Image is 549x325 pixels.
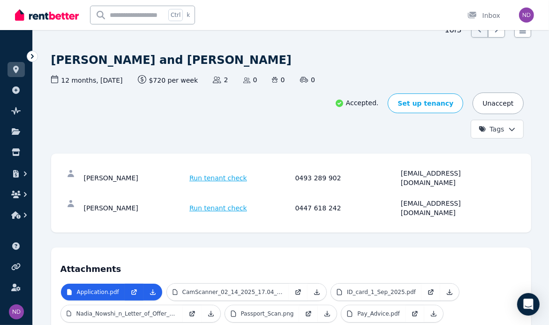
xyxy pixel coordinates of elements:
[84,169,187,187] div: [PERSON_NAME]
[189,203,247,213] span: Run tenant check
[424,305,443,322] a: Download Attachment
[84,199,187,217] div: [PERSON_NAME]
[77,288,119,296] p: Application.pdf
[471,120,524,139] button: Tags
[61,284,125,301] a: Application.pdf
[76,310,177,317] p: Nadia_Nowshi_n_Letter_of_Offer_2.pdf
[243,75,257,85] span: 0
[167,284,289,301] a: CamScanner_02_14_2025_17.04_1.pdf
[168,9,183,21] span: Ctrl
[299,305,318,322] a: Open in new Tab
[357,310,399,317] p: Pay_Advice.pdf
[519,8,534,23] img: Nick Dang
[61,305,183,322] a: Nadia_Nowshi_n_Letter_of_Offer_2.pdf
[331,284,421,301] a: ID_card_1_Sep_2025.pdf
[300,75,315,85] span: 0
[125,284,143,301] a: Open in new Tab
[272,75,285,85] span: 0
[473,93,523,114] button: Unaccept
[295,199,399,217] div: 0447 618 242
[421,284,440,301] a: Open in new Tab
[187,11,190,19] span: k
[401,199,504,217] div: [EMAIL_ADDRESS][DOMAIN_NAME]
[467,11,500,20] div: Inbox
[347,288,416,296] p: ID_card_1_Sep_2025.pdf
[60,257,522,276] h4: Attachments
[445,24,462,36] span: 1 of 3
[318,305,337,322] a: Download Attachment
[143,284,162,301] a: Download Attachment
[9,304,24,319] img: Nick Dang
[401,169,504,187] div: [EMAIL_ADDRESS][DOMAIN_NAME]
[517,293,540,316] div: Open Intercom Messenger
[241,310,294,317] p: Passport_Scan.png
[183,305,202,322] a: Open in new Tab
[182,288,283,296] p: CamScanner_02_14_2025_17.04_1.pdf
[138,75,198,85] span: $720 per week
[51,75,123,85] span: 12 months , [DATE]
[289,284,308,301] a: Open in new Tab
[308,284,326,301] a: Download Attachment
[213,75,228,85] span: 2
[225,305,300,322] a: Passport_Scan.png
[406,305,424,322] a: Open in new Tab
[335,98,379,108] p: Accepted.
[440,284,459,301] a: Download Attachment
[51,53,292,68] h1: [PERSON_NAME] and [PERSON_NAME]
[295,169,399,187] div: 0493 289 902
[341,305,405,322] a: Pay_Advice.pdf
[388,93,463,113] a: Set up tenancy
[479,124,504,134] span: Tags
[15,8,79,22] img: RentBetter
[202,305,220,322] a: Download Attachment
[189,173,247,183] span: Run tenant check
